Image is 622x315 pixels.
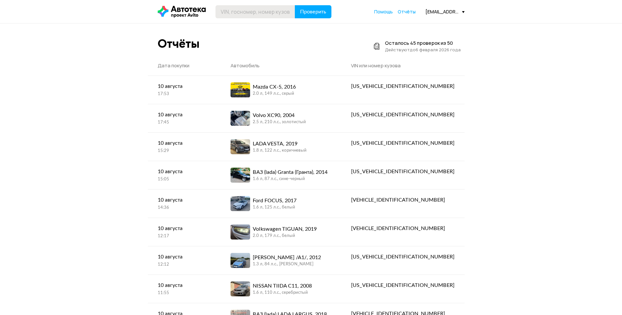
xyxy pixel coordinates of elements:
[253,168,327,176] div: ВАЗ (lada) Granta (Гранта), 2014
[148,275,221,303] a: 10 августа11:55
[148,246,221,274] a: 10 августа12:12
[253,205,296,210] div: 1.6 л, 125 л.c., белый
[158,205,211,211] div: 14:36
[158,82,211,90] div: 10 августа
[341,76,464,97] a: [US_VEHICLE_IDENTIFICATION_NUMBER]
[351,253,455,261] div: [US_VEHICLE_IDENTIFICATION_NUMBER]
[158,290,211,296] div: 11:55
[253,148,307,154] div: 1.8 л, 122 л.c., коричневый
[158,62,211,69] div: Дата покупки
[253,111,306,119] div: Volvo XC90, 2004
[158,120,211,125] div: 17:45
[158,139,211,147] div: 10 августа
[300,9,326,14] span: Проверить
[341,190,464,210] a: [VEHICLE_IDENTIFICATION_NUMBER]
[253,225,317,233] div: Volkswagen TIGUAN, 2019
[351,111,455,119] div: [US_VEHICLE_IDENTIFICATION_NUMBER]
[221,76,341,104] a: Mazda CX-5, 20162.0 л, 149 л.c., серый
[341,246,464,267] a: [US_VEHICLE_IDENTIFICATION_NUMBER]
[158,176,211,182] div: 15:05
[158,148,211,154] div: 15:29
[253,290,312,296] div: 1.6 л, 110 л.c., серебристый
[253,282,312,290] div: NISSAN TIIDA C11, 2008
[398,8,416,15] a: Отчёты
[158,233,211,239] div: 12:17
[253,91,296,97] div: 2.0 л, 149 л.c., серый
[221,104,341,132] a: Volvo XC90, 20042.5 л, 210 л.c., золотистый
[351,196,455,204] div: [VEHICLE_IDENTIFICATION_NUMBER]
[148,190,221,217] a: 10 августа14:36
[158,196,211,204] div: 10 августа
[385,46,461,53] div: Действуют до 6 февраля 2026 года
[253,176,327,182] div: 1.6 л, 87 л.c., сине-черный
[253,233,317,239] div: 2.0 л, 179 л.c., белый
[351,224,455,232] div: [VEHICLE_IDENTIFICATION_NUMBER]
[158,37,199,51] div: Отчёты
[148,218,221,246] a: 10 августа12:17
[341,133,464,154] a: [US_VEHICLE_IDENTIFICATION_NUMBER]
[158,111,211,119] div: 10 августа
[221,133,341,161] a: LADA VESTA, 20191.8 л, 122 л.c., коричневый
[253,254,321,261] div: [PERSON_NAME] /A1/, 2012
[158,262,211,268] div: 12:12
[158,281,211,289] div: 10 августа
[148,161,221,189] a: 10 августа15:05
[215,5,295,18] input: VIN, госномер, номер кузова
[253,140,307,148] div: LADA VESTA, 2019
[158,253,211,261] div: 10 августа
[231,62,331,69] div: Автомобиль
[295,5,331,18] button: Проверить
[374,8,393,15] a: Помощь
[341,218,464,239] a: [VEHICLE_IDENTIFICATION_NUMBER]
[341,275,464,296] a: [US_VEHICLE_IDENTIFICATION_NUMBER]
[351,139,455,147] div: [US_VEHICLE_IDENTIFICATION_NUMBER]
[148,133,221,160] a: 10 августа15:29
[221,275,341,303] a: NISSAN TIIDA C11, 20081.6 л, 110 л.c., серебристый
[158,91,211,97] div: 17:53
[253,119,306,125] div: 2.5 л, 210 л.c., золотистый
[425,8,465,15] div: [EMAIL_ADDRESS][DOMAIN_NAME]
[221,190,341,218] a: Ford FOCUS, 20171.6 л, 125 л.c., белый
[351,82,455,90] div: [US_VEHICLE_IDENTIFICATION_NUMBER]
[253,197,296,205] div: Ford FOCUS, 2017
[158,168,211,175] div: 10 августа
[221,161,341,189] a: ВАЗ (lada) Granta (Гранта), 20141.6 л, 87 л.c., сине-черный
[148,76,221,104] a: 10 августа17:53
[351,62,455,69] div: VIN или номер кузова
[341,104,464,125] a: [US_VEHICLE_IDENTIFICATION_NUMBER]
[158,224,211,232] div: 10 августа
[253,261,321,267] div: 1.3 л, 84 л.c., [PERSON_NAME]
[221,218,341,246] a: Volkswagen TIGUAN, 20192.0 л, 179 л.c., белый
[148,104,221,132] a: 10 августа17:45
[385,40,461,46] div: Осталось 45 проверок из 50
[351,168,455,175] div: [US_VEHICLE_IDENTIFICATION_NUMBER]
[253,83,296,91] div: Mazda CX-5, 2016
[351,281,455,289] div: [US_VEHICLE_IDENTIFICATION_NUMBER]
[341,161,464,182] a: [US_VEHICLE_IDENTIFICATION_NUMBER]
[221,246,341,274] a: [PERSON_NAME] /A1/, 20121.3 л, 84 л.c., [PERSON_NAME]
